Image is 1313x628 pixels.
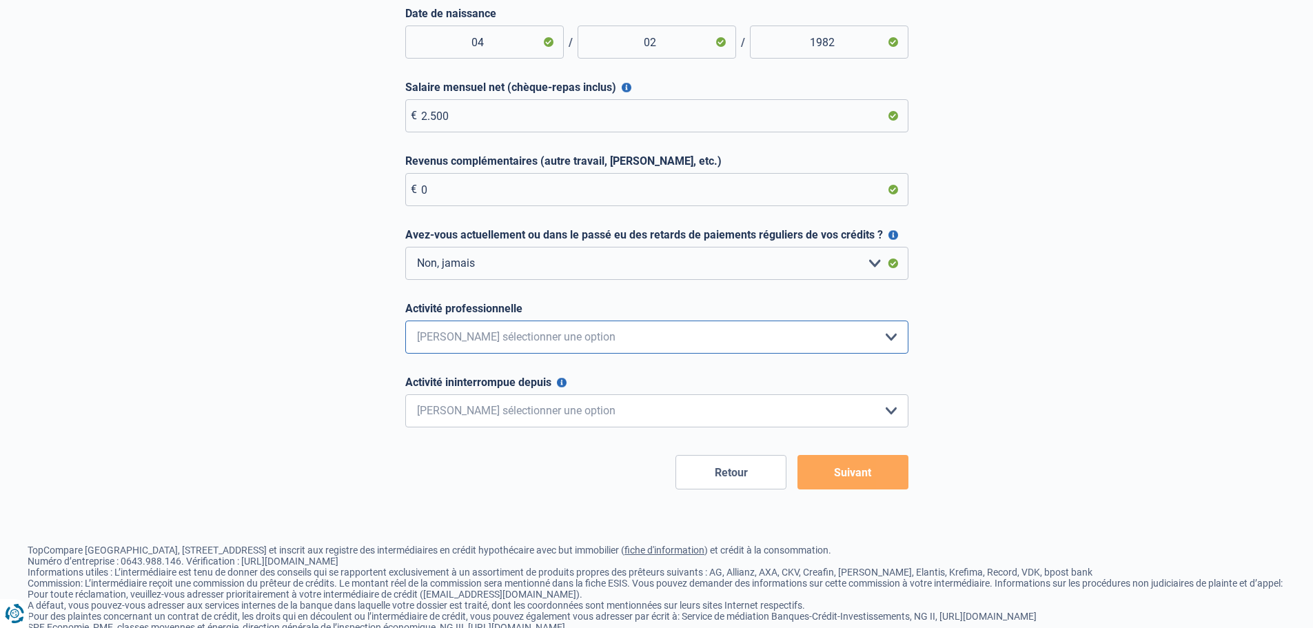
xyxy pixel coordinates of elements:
[405,228,908,241] label: Avez-vous actuellement ou dans le passé eu des retards de paiements réguliers de vos crédits ?
[405,7,908,20] label: Date de naissance
[622,83,631,92] button: Salaire mensuel net (chèque-repas inclus)
[405,376,908,389] label: Activité ininterrompue depuis
[405,81,908,94] label: Salaire mensuel net (chèque-repas inclus)
[578,26,736,59] input: Mois (MM)
[624,545,704,556] a: fiche d'information
[405,154,908,168] label: Revenus complémentaires (autre travail, [PERSON_NAME], etc.)
[888,230,898,240] button: Avez-vous actuellement ou dans le passé eu des retards de paiements réguliers de vos crédits ?
[736,36,750,49] span: /
[411,183,417,196] span: €
[750,26,908,59] input: Année (AAAA)
[405,302,908,315] label: Activité professionnelle
[797,455,908,489] button: Suivant
[405,26,564,59] input: Jour (JJ)
[557,378,567,387] button: Activité ininterrompue depuis
[675,455,786,489] button: Retour
[411,109,417,122] span: €
[3,428,4,429] img: Advertisement
[564,36,578,49] span: /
